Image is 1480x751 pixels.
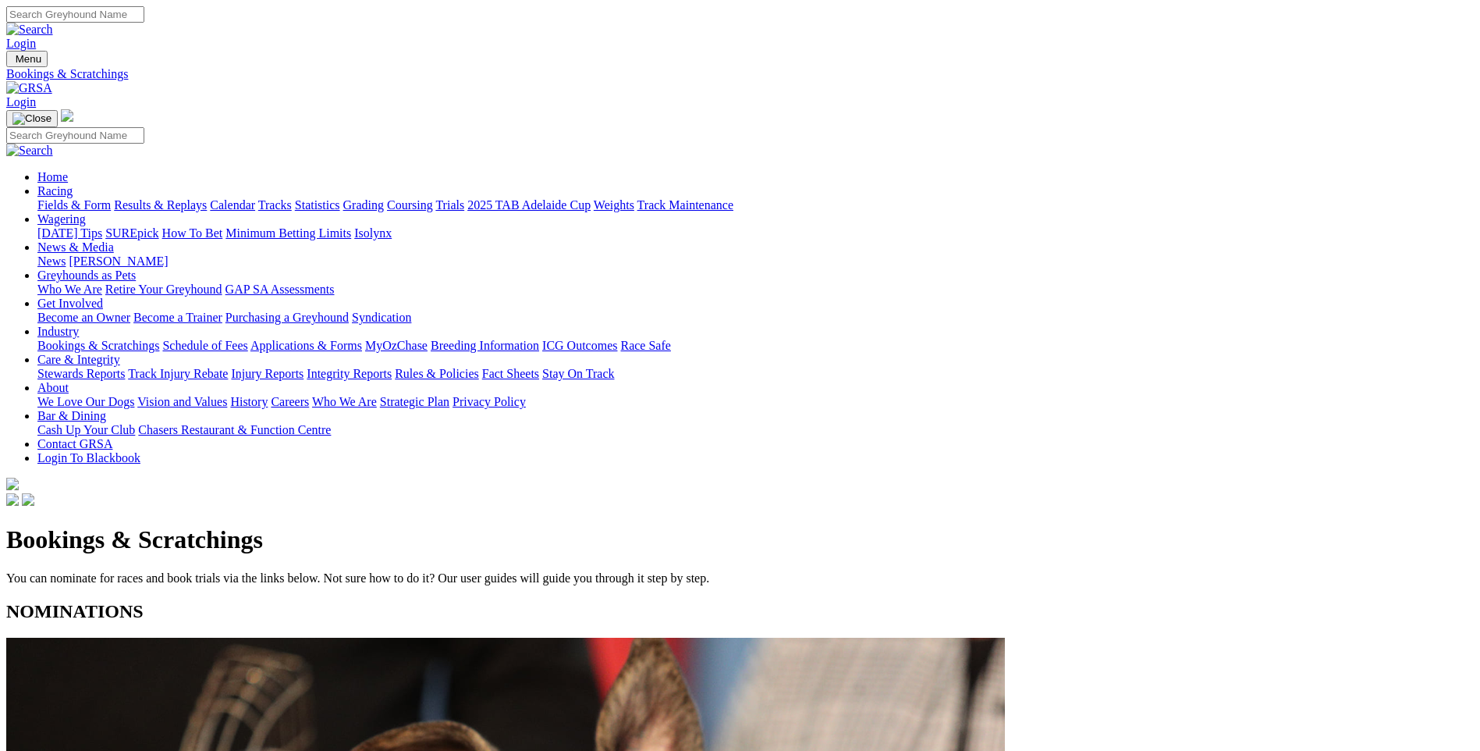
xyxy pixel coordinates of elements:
a: Syndication [352,311,411,324]
a: Results & Replays [114,198,207,212]
a: MyOzChase [365,339,428,352]
a: Weights [594,198,634,212]
a: Become an Owner [37,311,130,324]
a: Who We Are [37,283,102,296]
a: Become a Trainer [133,311,222,324]
span: Menu [16,53,41,65]
a: Strategic Plan [380,395,449,408]
div: News & Media [37,254,1474,269]
a: Racing [37,184,73,198]
a: Integrity Reports [307,367,392,380]
a: [PERSON_NAME] [69,254,168,268]
img: Search [6,23,53,37]
img: Search [6,144,53,158]
a: Chasers Restaurant & Function Centre [138,423,331,436]
a: Fact Sheets [482,367,539,380]
div: Wagering [37,226,1474,240]
a: Greyhounds as Pets [37,269,136,282]
div: About [37,395,1474,409]
a: Coursing [387,198,433,212]
a: Track Injury Rebate [128,367,228,380]
a: Industry [37,325,79,338]
a: Careers [271,395,309,408]
button: Toggle navigation [6,51,48,67]
a: Grading [343,198,384,212]
p: You can nominate for races and book trials via the links below. Not sure how to do it? Our user g... [6,571,1474,585]
a: About [37,381,69,394]
a: Race Safe [620,339,670,352]
a: News & Media [37,240,114,254]
a: Statistics [295,198,340,212]
a: Contact GRSA [37,437,112,450]
a: SUREpick [105,226,158,240]
a: Isolynx [354,226,392,240]
a: Purchasing a Greyhound [225,311,349,324]
div: Industry [37,339,1474,353]
img: twitter.svg [22,493,34,506]
img: logo-grsa-white.png [61,109,73,122]
button: Toggle navigation [6,110,58,127]
a: Rules & Policies [395,367,479,380]
a: Injury Reports [231,367,303,380]
h2: NOMINATIONS [6,601,1474,622]
a: History [230,395,268,408]
a: Cash Up Your Club [37,423,135,436]
img: Close [12,112,51,125]
img: facebook.svg [6,493,19,506]
input: Search [6,127,144,144]
a: [DATE] Tips [37,226,102,240]
a: News [37,254,66,268]
a: GAP SA Assessments [225,283,335,296]
a: Vision and Values [137,395,227,408]
div: Care & Integrity [37,367,1474,381]
a: Login [6,95,36,109]
a: Tracks [258,198,292,212]
h1: Bookings & Scratchings [6,525,1474,554]
div: Get Involved [37,311,1474,325]
a: Login To Blackbook [37,451,140,464]
a: Wagering [37,212,86,226]
div: Bar & Dining [37,423,1474,437]
a: Home [37,170,68,183]
a: Stay On Track [542,367,614,380]
a: Track Maintenance [637,198,733,212]
a: Breeding Information [431,339,539,352]
a: We Love Our Dogs [37,395,134,408]
input: Search [6,6,144,23]
a: Fields & Form [37,198,111,212]
a: Bar & Dining [37,409,106,422]
a: Get Involved [37,297,103,310]
a: Privacy Policy [453,395,526,408]
a: Login [6,37,36,50]
a: Bookings & Scratchings [37,339,159,352]
a: Retire Your Greyhound [105,283,222,296]
a: ICG Outcomes [542,339,617,352]
a: Minimum Betting Limits [225,226,351,240]
div: Racing [37,198,1474,212]
a: Bookings & Scratchings [6,67,1474,81]
a: Trials [435,198,464,212]
a: How To Bet [162,226,223,240]
a: Calendar [210,198,255,212]
a: 2025 TAB Adelaide Cup [467,198,591,212]
a: Who We Are [312,395,377,408]
a: Stewards Reports [37,367,125,380]
div: Greyhounds as Pets [37,283,1474,297]
a: Care & Integrity [37,353,120,366]
a: Applications & Forms [250,339,362,352]
a: Schedule of Fees [162,339,247,352]
img: logo-grsa-white.png [6,478,19,490]
img: GRSA [6,81,52,95]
